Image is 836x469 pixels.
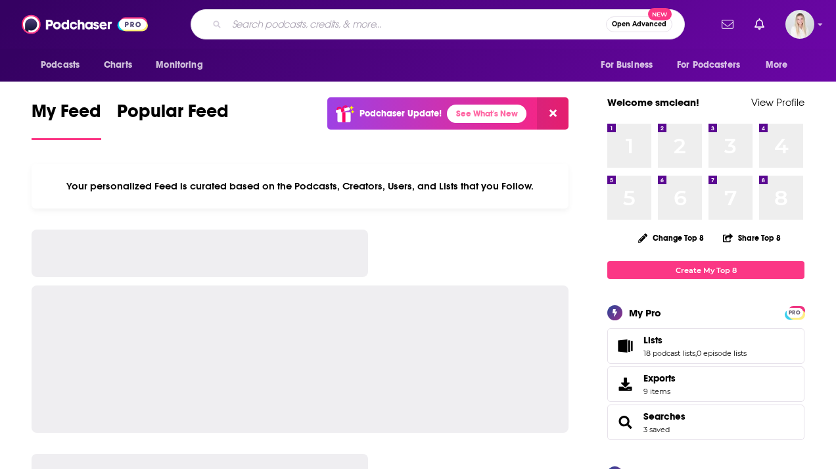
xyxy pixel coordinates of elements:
div: My Pro [629,307,661,319]
span: Monitoring [156,56,202,74]
a: PRO [787,307,802,317]
span: More [766,56,788,74]
span: For Business [601,56,653,74]
span: Charts [104,56,132,74]
a: My Feed [32,100,101,140]
a: See What's New [447,105,526,123]
a: View Profile [751,96,804,109]
span: 9 items [643,387,676,396]
span: Lists [607,328,804,364]
span: Exports [643,372,676,384]
span: Searches [607,405,804,440]
p: Podchaser Update! [360,108,442,119]
div: Your personalized Feed is curated based on the Podcasts, Creators, Users, and Lists that you Follow. [32,164,569,209]
button: open menu [147,53,220,78]
span: Popular Feed [117,100,229,130]
button: Open AdvancedNew [606,16,672,32]
a: 3 saved [643,425,670,434]
div: Search podcasts, credits, & more... [191,9,685,39]
a: Lists [643,334,747,346]
a: Show notifications dropdown [749,13,770,36]
input: Search podcasts, credits, & more... [227,14,606,35]
button: Change Top 8 [630,230,712,246]
a: Popular Feed [117,100,229,140]
span: Logged in as smclean [785,10,814,39]
a: Searches [643,410,685,422]
span: Podcasts [41,56,80,74]
button: open menu [32,53,97,78]
button: Share Top 8 [722,225,781,251]
img: Podchaser - Follow, Share and Rate Podcasts [22,12,148,37]
button: open menu [756,53,804,78]
a: Charts [95,53,140,78]
a: 0 episode lists [697,349,747,358]
a: Show notifications dropdown [716,13,739,36]
a: 18 podcast lists [643,349,695,358]
a: Welcome smclean! [607,96,699,109]
button: open menu [668,53,759,78]
button: open menu [592,53,669,78]
span: For Podcasters [677,56,740,74]
a: Searches [612,413,638,432]
img: User Profile [785,10,814,39]
a: Exports [607,366,804,402]
span: Lists [643,334,662,346]
span: , [695,349,697,358]
span: New [648,8,672,20]
span: My Feed [32,100,101,130]
a: Lists [612,337,638,355]
span: PRO [787,308,802,318]
span: Open Advanced [612,21,666,28]
a: Create My Top 8 [607,261,804,279]
span: Exports [612,375,638,393]
button: Show profile menu [785,10,814,39]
